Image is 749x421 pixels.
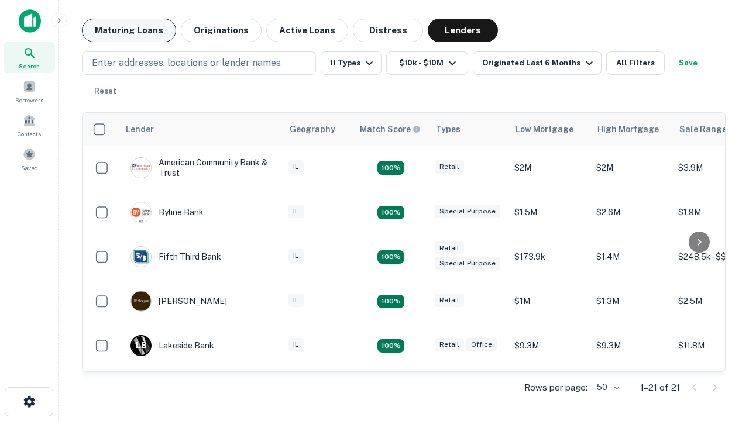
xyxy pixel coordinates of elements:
div: IL [288,338,304,351]
div: Retail [435,294,464,307]
div: Byline Bank [130,202,204,223]
td: $2M [509,146,590,190]
div: Retail [435,241,464,255]
div: Special Purpose [435,205,500,218]
a: Contacts [4,109,55,141]
td: $173.9k [509,234,590,279]
button: Distress [353,19,423,42]
a: Saved [4,143,55,175]
button: Originated Last 6 Months [473,51,602,75]
button: All Filters [606,51,665,75]
div: American Community Bank & Trust [130,157,271,178]
p: Enter addresses, locations or lender names [92,56,281,70]
th: Low Mortgage [509,113,590,146]
a: Borrowers [4,75,55,107]
td: $1M [509,279,590,323]
span: Saved [21,163,38,172]
div: Low Mortgage [516,122,573,136]
div: Lakeside Bank [130,335,214,356]
div: Matching Properties: 3, hasApolloMatch: undefined [377,206,404,220]
div: Matching Properties: 2, hasApolloMatch: undefined [377,161,404,175]
td: $2.7M [509,368,590,412]
button: 11 Types [321,51,382,75]
td: $2.6M [590,190,672,234]
div: Geography [290,122,335,136]
div: Matching Properties: 2, hasApolloMatch: undefined [377,250,404,264]
th: Geography [283,113,353,146]
a: Search [4,42,55,73]
div: Capitalize uses an advanced AI algorithm to match your search with the best lender. The match sco... [360,123,421,136]
span: Contacts [18,129,41,139]
div: Types [436,122,461,136]
button: Lenders [428,19,498,42]
span: Search [19,61,40,71]
div: High Mortgage [597,122,659,136]
iframe: Chat Widget [690,290,749,346]
th: High Mortgage [590,113,672,146]
button: Save your search to get updates of matches that match your search criteria. [669,51,707,75]
img: picture [131,158,151,178]
th: Capitalize uses an advanced AI algorithm to match your search with the best lender. The match sco... [353,113,429,146]
td: $9.3M [509,323,590,368]
img: picture [131,202,151,222]
img: picture [131,291,151,311]
th: Lender [119,113,283,146]
div: IL [288,205,304,218]
img: picture [131,247,151,267]
img: capitalize-icon.png [19,9,41,33]
div: IL [288,249,304,263]
th: Types [429,113,509,146]
td: $1.4M [590,234,672,279]
p: L B [136,340,146,352]
div: 50 [592,379,621,396]
div: IL [288,294,304,307]
div: Lender [126,122,154,136]
div: Matching Properties: 3, hasApolloMatch: undefined [377,339,404,353]
div: Sale Range [679,122,727,136]
div: Retail [435,338,464,351]
td: $7M [590,368,672,412]
div: Originated Last 6 Months [482,56,596,70]
div: Special Purpose [435,257,500,270]
button: Originations [181,19,262,42]
div: Matching Properties: 2, hasApolloMatch: undefined [377,295,404,309]
button: Maturing Loans [82,19,176,42]
div: Retail [435,160,464,174]
div: Office [466,338,497,351]
td: $1.5M [509,190,590,234]
div: [PERSON_NAME] [130,291,227,312]
td: $2M [590,146,672,190]
button: Enter addresses, locations or lender names [82,51,316,75]
p: Rows per page: [524,381,587,395]
button: $10k - $10M [386,51,468,75]
div: IL [288,160,304,174]
button: Active Loans [266,19,348,42]
p: 1–21 of 21 [640,381,680,395]
div: Fifth Third Bank [130,246,221,267]
span: Borrowers [15,95,43,105]
td: $9.3M [590,323,672,368]
button: Reset [87,80,124,103]
td: $1.3M [590,279,672,323]
h6: Match Score [360,123,418,136]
